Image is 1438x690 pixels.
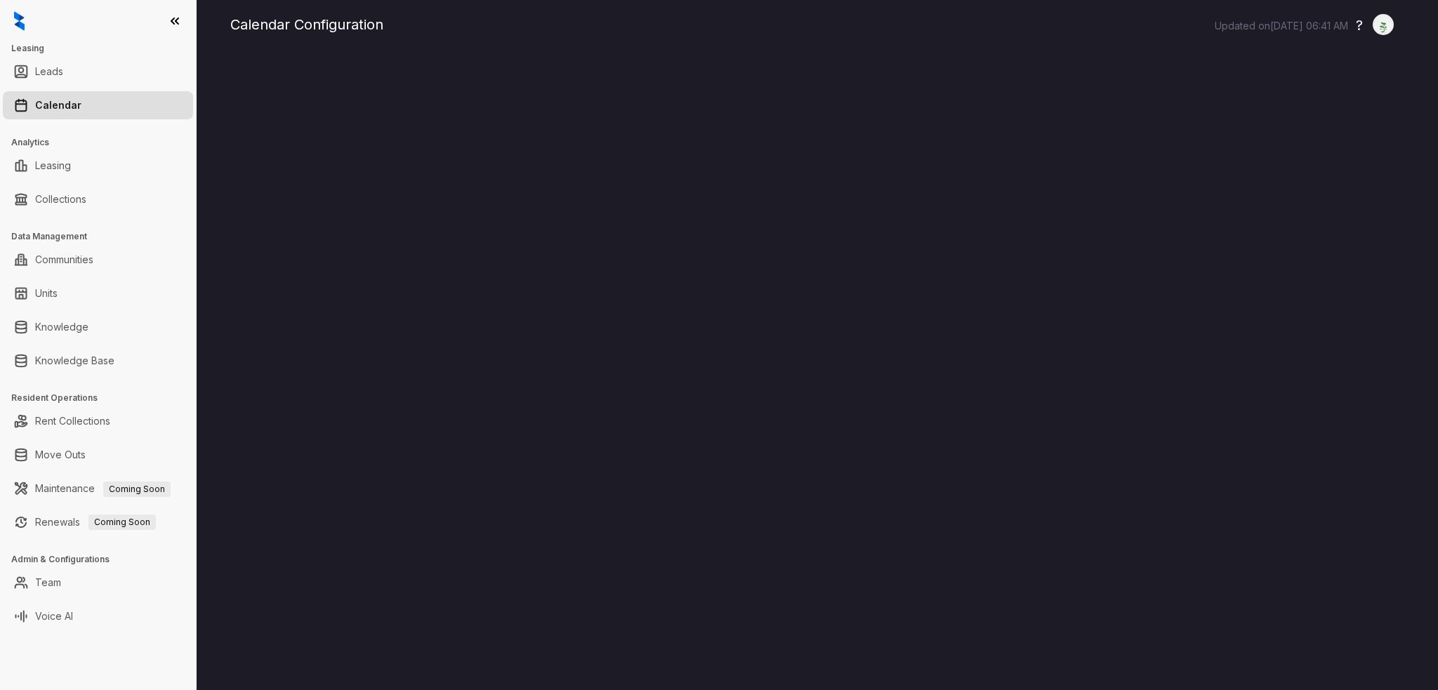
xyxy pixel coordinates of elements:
h3: Admin & Configurations [11,553,196,566]
li: Leads [3,58,193,86]
li: Calendar [3,91,193,119]
h3: Data Management [11,230,196,243]
button: ? [1356,15,1363,36]
a: Move Outs [35,441,86,469]
h3: Leasing [11,42,196,55]
li: Knowledge Base [3,347,193,375]
a: Leasing [35,152,71,180]
li: Knowledge [3,313,193,341]
img: UserAvatar [1373,18,1393,32]
li: Collections [3,185,193,213]
li: Rent Collections [3,407,193,435]
img: logo [14,11,25,31]
div: Calendar Configuration [230,14,1404,35]
h3: Resident Operations [11,392,196,404]
a: Team [35,569,61,597]
a: Knowledge [35,313,88,341]
p: Updated on [DATE] 06:41 AM [1215,19,1348,33]
li: Maintenance [3,475,193,503]
a: Knowledge Base [35,347,114,375]
span: Coming Soon [103,482,171,497]
a: Units [35,279,58,307]
span: Coming Soon [88,515,156,530]
li: Move Outs [3,441,193,469]
li: Communities [3,246,193,274]
a: Communities [35,246,93,274]
li: Units [3,279,193,307]
li: Voice AI [3,602,193,630]
li: Renewals [3,508,193,536]
a: Voice AI [35,602,73,630]
a: Leads [35,58,63,86]
a: Collections [35,185,86,213]
a: Calendar [35,91,81,119]
iframe: retool [230,56,1404,690]
li: Team [3,569,193,597]
h3: Analytics [11,136,196,149]
li: Leasing [3,152,193,180]
a: Rent Collections [35,407,110,435]
a: RenewalsComing Soon [35,508,156,536]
